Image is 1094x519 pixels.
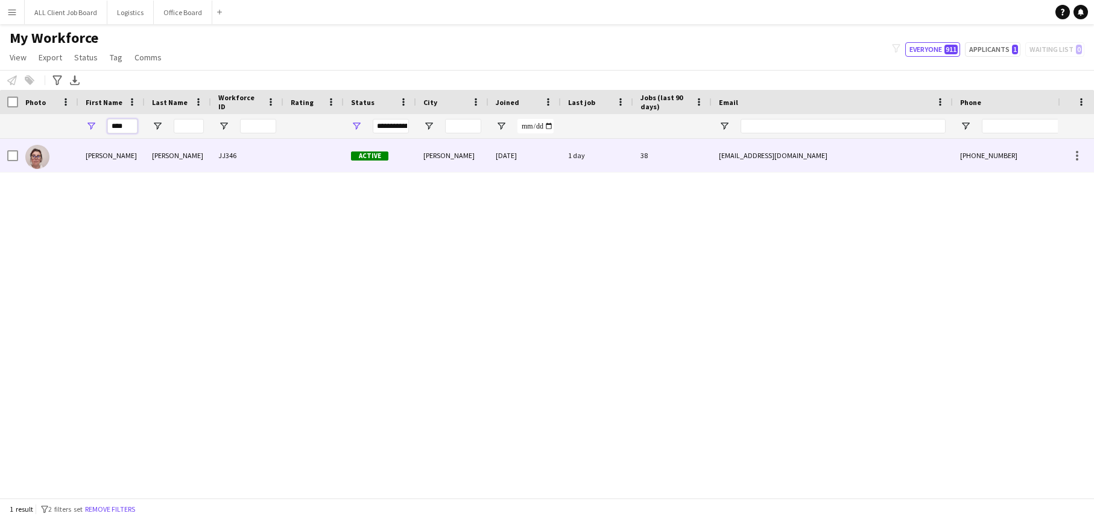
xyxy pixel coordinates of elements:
[107,119,138,133] input: First Name Filter Input
[25,145,49,169] img: Angela Flannery
[719,98,738,107] span: Email
[69,49,103,65] a: Status
[218,121,229,132] button: Open Filter Menu
[640,93,690,111] span: Jobs (last 90 days)
[86,121,96,132] button: Open Filter Menu
[960,98,981,107] span: Phone
[134,52,162,63] span: Comms
[218,93,262,111] span: Workforce ID
[633,139,712,172] div: 38
[68,73,82,88] app-action-btn: Export XLSX
[145,139,211,172] div: [PERSON_NAME]
[351,121,362,132] button: Open Filter Menu
[351,98,375,107] span: Status
[741,119,946,133] input: Email Filter Input
[712,139,953,172] div: [EMAIL_ADDRESS][DOMAIN_NAME]
[152,98,188,107] span: Last Name
[78,139,145,172] div: [PERSON_NAME]
[423,98,437,107] span: City
[25,1,107,24] button: ALL Client Job Board
[211,139,283,172] div: JJ346
[74,52,98,63] span: Status
[48,505,83,514] span: 2 filters set
[489,139,561,172] div: [DATE]
[568,98,595,107] span: Last job
[86,98,122,107] span: First Name
[496,121,507,132] button: Open Filter Menu
[1012,45,1018,54] span: 1
[496,98,519,107] span: Joined
[423,121,434,132] button: Open Filter Menu
[719,121,730,132] button: Open Filter Menu
[10,52,27,63] span: View
[130,49,166,65] a: Comms
[905,42,960,57] button: Everyone911
[25,98,46,107] span: Photo
[416,139,489,172] div: [PERSON_NAME]
[50,73,65,88] app-action-btn: Advanced filters
[445,119,481,133] input: City Filter Input
[34,49,67,65] a: Export
[351,151,388,161] span: Active
[10,29,98,47] span: My Workforce
[5,49,31,65] a: View
[240,119,276,133] input: Workforce ID Filter Input
[39,52,62,63] span: Export
[291,98,314,107] span: Rating
[83,503,138,516] button: Remove filters
[561,139,633,172] div: 1 day
[105,49,127,65] a: Tag
[154,1,212,24] button: Office Board
[110,52,122,63] span: Tag
[107,1,154,24] button: Logistics
[960,121,971,132] button: Open Filter Menu
[517,119,554,133] input: Joined Filter Input
[152,121,163,132] button: Open Filter Menu
[965,42,1020,57] button: Applicants1
[174,119,204,133] input: Last Name Filter Input
[944,45,958,54] span: 911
